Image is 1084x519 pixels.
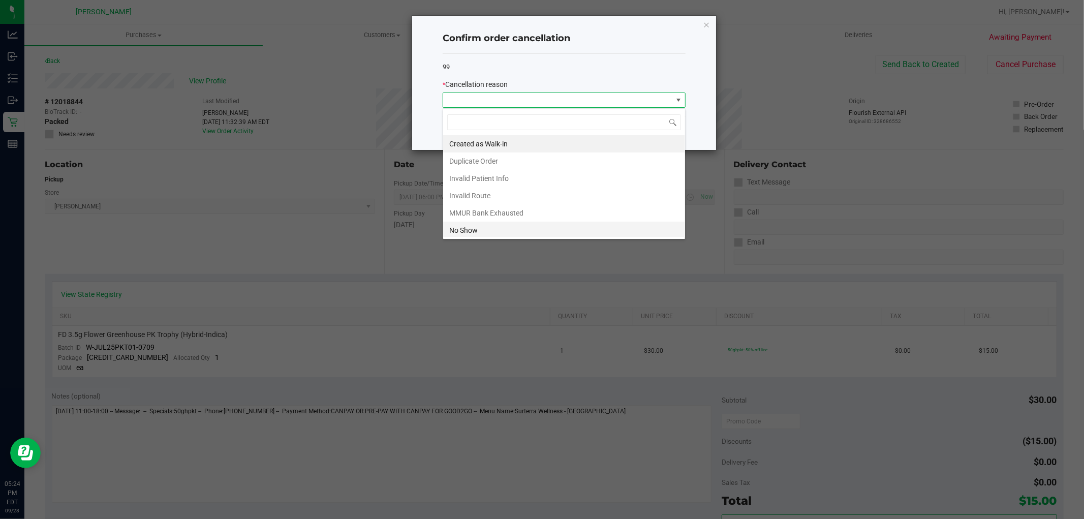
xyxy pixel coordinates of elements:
li: Created as Walk-in [443,135,685,152]
span: 99 [443,63,450,71]
button: Close [703,18,710,30]
li: Duplicate Order [443,152,685,170]
iframe: Resource center [10,438,41,468]
li: Invalid Patient Info [443,170,685,187]
li: MMUR Bank Exhausted [443,204,685,222]
li: No Show [443,222,685,239]
span: Cancellation reason [445,80,508,88]
li: Invalid Route [443,187,685,204]
h4: Confirm order cancellation [443,32,686,45]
